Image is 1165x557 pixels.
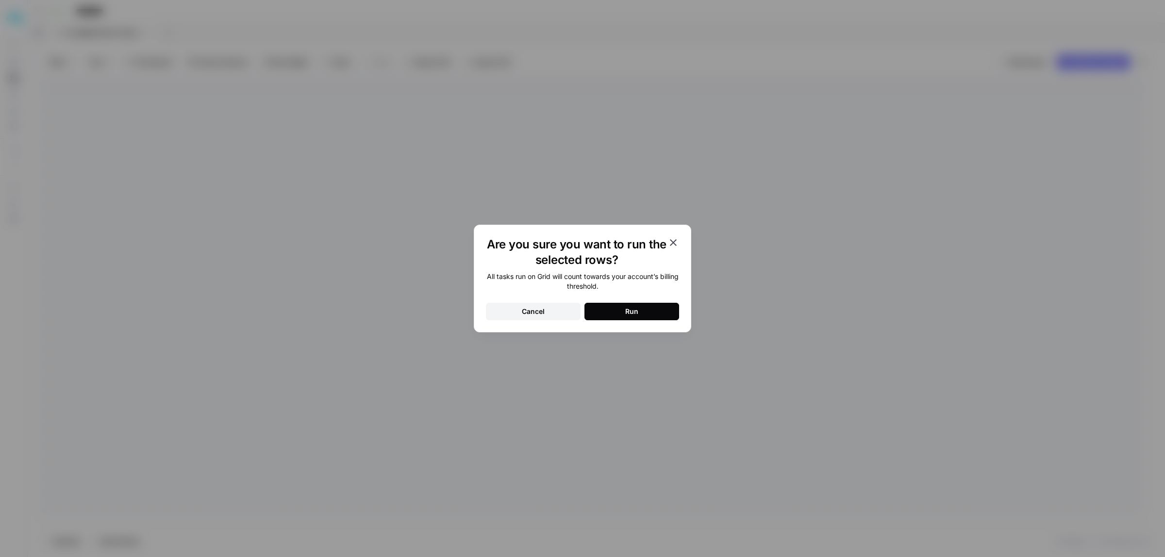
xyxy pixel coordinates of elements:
button: Cancel [486,303,581,320]
div: All tasks run on Grid will count towards your account’s billing threshold. [486,272,679,291]
button: Run [584,303,679,320]
div: Run [625,307,638,316]
div: Cancel [522,307,545,316]
h1: Are you sure you want to run the selected rows? [486,237,667,268]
